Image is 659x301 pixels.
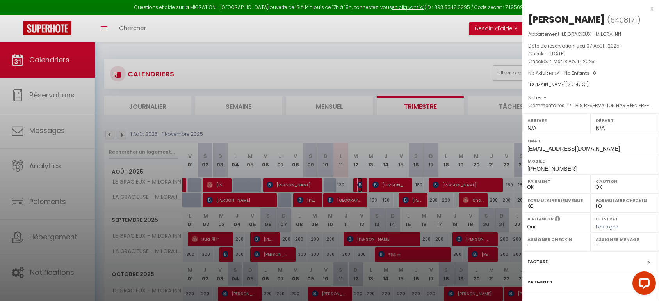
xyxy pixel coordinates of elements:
[527,117,586,124] label: Arrivée
[562,31,621,37] span: LE GRACIEUX - MILORA INN
[527,216,554,222] label: A relancer
[527,278,552,286] label: Paiements
[528,102,653,110] p: Commentaires :
[626,268,659,301] iframe: LiveChat chat widget
[596,223,618,230] span: Pas signé
[565,81,589,88] span: ( € )
[550,50,566,57] span: [DATE]
[596,125,605,131] span: N/A
[544,94,547,101] span: -
[554,58,595,65] span: Mer 13 Août . 2025
[596,235,654,243] label: Assigner Menage
[528,70,596,76] span: Nb Adultes : 4 -
[528,94,653,102] p: Notes :
[555,216,560,224] i: Sélectionner OUI si vous souhaiter envoyer les séquences de messages post-checkout
[596,197,654,204] label: Formulaire Checkin
[527,235,586,243] label: Assigner Checkin
[527,125,536,131] span: N/A
[527,166,577,172] span: [PHONE_NUMBER]
[596,117,654,124] label: Départ
[528,13,605,26] div: [PERSON_NAME]
[528,42,653,50] p: Date de réservation :
[527,177,586,185] label: Paiement
[596,177,654,185] label: Caution
[527,197,586,204] label: Formulaire Bienvenue
[528,58,653,66] p: Checkout :
[528,81,653,89] div: [DOMAIN_NAME]
[528,50,653,58] p: Checkin :
[577,42,620,49] span: Jeu 07 Août . 2025
[527,157,654,165] label: Mobile
[527,258,548,266] label: Facture
[564,70,596,76] span: Nb Enfants : 0
[528,30,653,38] p: Appartement :
[527,145,620,152] span: [EMAIL_ADDRESS][DOMAIN_NAME]
[522,4,653,13] div: x
[610,15,637,25] span: 6408171
[596,216,618,221] label: Contrat
[527,137,654,145] label: Email
[607,14,641,25] span: ( )
[567,81,582,88] span: 210.42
